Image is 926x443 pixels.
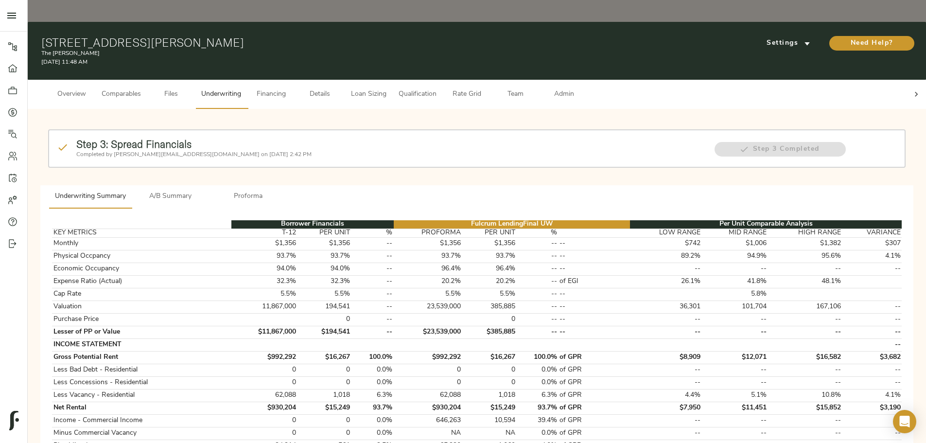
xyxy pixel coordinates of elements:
[394,288,462,301] td: 5.5%
[516,414,559,427] td: 39.4%
[215,191,281,203] span: Proforma
[702,351,768,364] td: $12,071
[53,89,90,101] span: Overview
[842,351,902,364] td: $3,682
[52,338,231,351] td: INCOME STATEMENT
[231,414,297,427] td: 0
[462,427,516,440] td: NA
[630,301,701,313] td: 36,301
[559,402,630,414] td: of GPR
[702,402,768,414] td: $11,451
[394,414,462,427] td: 646,263
[76,138,192,150] strong: Step 3: Spread Financials
[297,427,351,440] td: 0
[559,250,630,263] td: --
[516,288,559,301] td: --
[559,313,630,326] td: --
[351,275,394,288] td: --
[52,288,231,301] td: Cap Rate
[516,263,559,275] td: --
[231,364,297,376] td: 0
[702,364,768,376] td: --
[516,301,559,313] td: --
[394,220,630,229] th: Fulcrum Lending Final UW
[52,301,231,313] td: Valuation
[702,313,768,326] td: --
[351,229,394,237] th: %
[297,402,351,414] td: $15,249
[559,275,630,288] td: of EGI
[842,301,902,313] td: --
[351,389,394,402] td: 6.3%
[297,364,351,376] td: 0
[559,326,630,338] td: --
[768,326,842,338] td: --
[762,37,815,50] span: Settings
[516,364,559,376] td: 0.0%
[52,427,231,440] td: Minus Commercial Vacancy
[768,263,842,275] td: --
[768,364,842,376] td: --
[630,376,701,389] td: --
[768,250,842,263] td: 95.6%
[768,414,842,427] td: --
[630,313,701,326] td: --
[842,376,902,389] td: --
[297,376,351,389] td: 0
[201,89,241,101] span: Underwriting
[768,376,842,389] td: --
[297,237,351,250] td: $1,356
[702,288,768,301] td: 5.8%
[702,301,768,313] td: 101,704
[559,288,630,301] td: --
[630,427,701,440] td: --
[9,411,19,430] img: logo
[702,229,768,237] th: MID RANGE
[394,275,462,288] td: 20.2%
[231,220,394,229] th: Borrower Financials
[630,263,701,275] td: --
[231,288,297,301] td: 5.5%
[394,237,462,250] td: $1,356
[768,229,842,237] th: HIGH RANGE
[394,351,462,364] td: $992,292
[462,313,516,326] td: 0
[41,49,622,58] p: The [PERSON_NAME]
[351,301,394,313] td: --
[231,389,297,402] td: 62,088
[52,376,231,389] td: Less Concessions - Residential
[559,263,630,275] td: --
[52,275,231,288] td: Expense Ratio (Actual)
[702,427,768,440] td: --
[301,89,338,101] span: Details
[516,313,559,326] td: --
[297,263,351,275] td: 94.0%
[768,275,842,288] td: 48.1%
[231,263,297,275] td: 94.0%
[297,351,351,364] td: $16,267
[52,313,231,326] td: Purchase Price
[102,89,141,101] span: Comparables
[462,250,516,263] td: 93.7%
[516,250,559,263] td: --
[768,389,842,402] td: 10.8%
[231,427,297,440] td: 0
[842,402,902,414] td: $3,190
[497,89,534,101] span: Team
[462,414,516,427] td: 10,594
[516,326,559,338] td: --
[462,288,516,301] td: 5.5%
[394,229,462,237] th: PROFORMA
[842,229,902,237] th: VARIANCE
[297,250,351,263] td: 93.7%
[559,351,630,364] td: of GPR
[253,89,290,101] span: Financing
[52,263,231,275] td: Economic Occupancy
[702,376,768,389] td: --
[394,402,462,414] td: $930,204
[351,364,394,376] td: 0.0%
[559,427,630,440] td: of GPR
[231,351,297,364] td: $992,292
[516,402,559,414] td: 93.7%
[702,275,768,288] td: 41.8%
